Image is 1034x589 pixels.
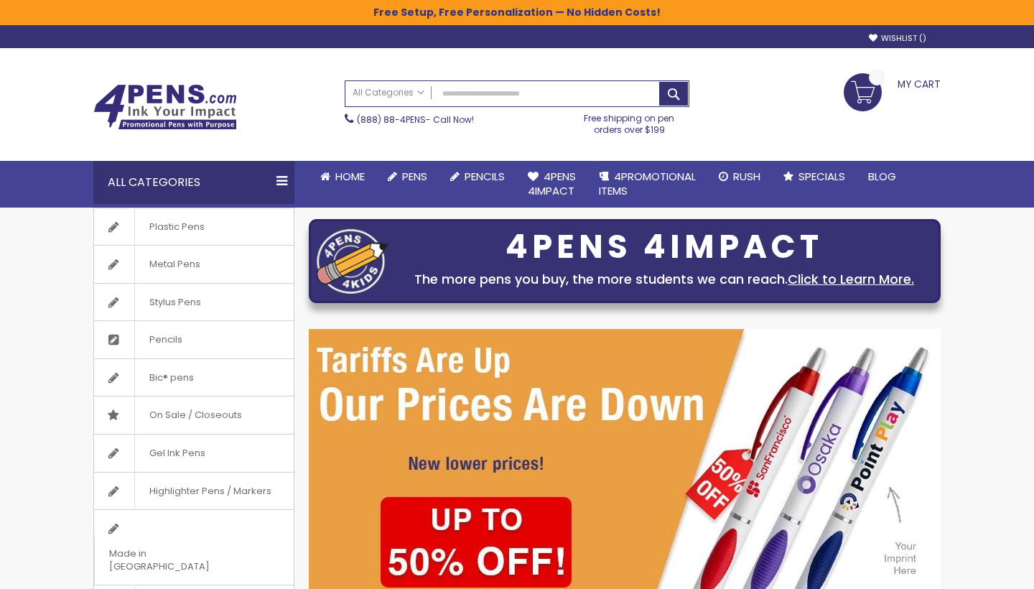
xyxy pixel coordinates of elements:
a: 4Pens4impact [516,161,587,208]
a: Metal Pens [94,246,294,283]
a: Rush [707,161,772,193]
a: Specials [772,161,857,193]
a: Plastic Pens [94,208,294,246]
a: Gel Ink Pens [94,435,294,472]
span: All Categories [353,87,424,98]
span: Pens [402,169,427,184]
span: Bic® pens [134,359,208,396]
span: Pencils [465,169,505,184]
a: 4PROMOTIONALITEMS [587,161,707,208]
a: Made in [GEOGRAPHIC_DATA] [94,510,294,585]
span: Blog [868,169,896,184]
a: (888) 88-4PENS [357,113,426,126]
a: Home [309,161,376,193]
span: Home [335,169,365,184]
div: Free shipping on pen orders over $199 [569,107,690,136]
a: Stylus Pens [94,284,294,321]
a: All Categories [345,81,432,105]
span: Gel Ink Pens [134,435,220,472]
span: - Call Now! [357,113,474,126]
a: On Sale / Closeouts [94,396,294,434]
span: Rush [733,169,760,184]
span: On Sale / Closeouts [134,396,256,434]
span: Plastic Pens [134,208,219,246]
div: All Categories [93,161,294,204]
a: Pens [376,161,439,193]
span: Stylus Pens [134,284,215,321]
a: Pencils [94,321,294,358]
a: Blog [857,161,908,193]
span: 4PROMOTIONAL ITEMS [599,169,696,198]
span: Pencils [134,321,197,358]
span: Metal Pens [134,246,215,283]
img: four_pen_logo.png [317,228,388,294]
img: 4Pens Custom Pens and Promotional Products [93,84,237,130]
a: Bic® pens [94,359,294,396]
a: Wishlist [869,33,926,44]
a: Highlighter Pens / Markers [94,473,294,510]
span: Highlighter Pens / Markers [134,473,286,510]
div: The more pens you buy, the more students we can reach. [396,269,933,289]
a: Click to Learn More. [788,270,914,288]
span: Specials [798,169,845,184]
span: Made in [GEOGRAPHIC_DATA] [94,535,258,585]
a: Pencils [439,161,516,193]
div: 4PENS 4IMPACT [396,232,933,262]
span: 4Pens 4impact [528,169,576,198]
